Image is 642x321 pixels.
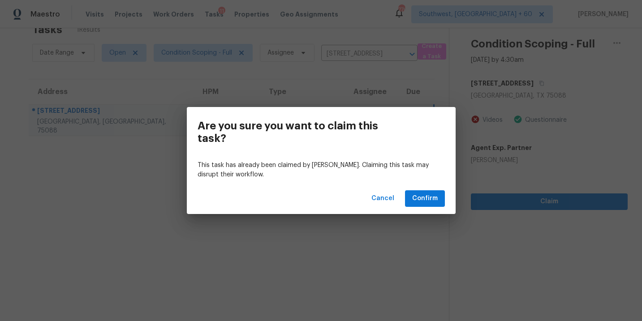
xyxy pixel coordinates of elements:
[405,190,445,207] button: Confirm
[198,120,405,145] h3: Are you sure you want to claim this task?
[371,193,394,204] span: Cancel
[412,193,438,204] span: Confirm
[368,190,398,207] button: Cancel
[198,161,445,180] p: This task has already been claimed by [PERSON_NAME]. Claiming this task may disrupt their workflow.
